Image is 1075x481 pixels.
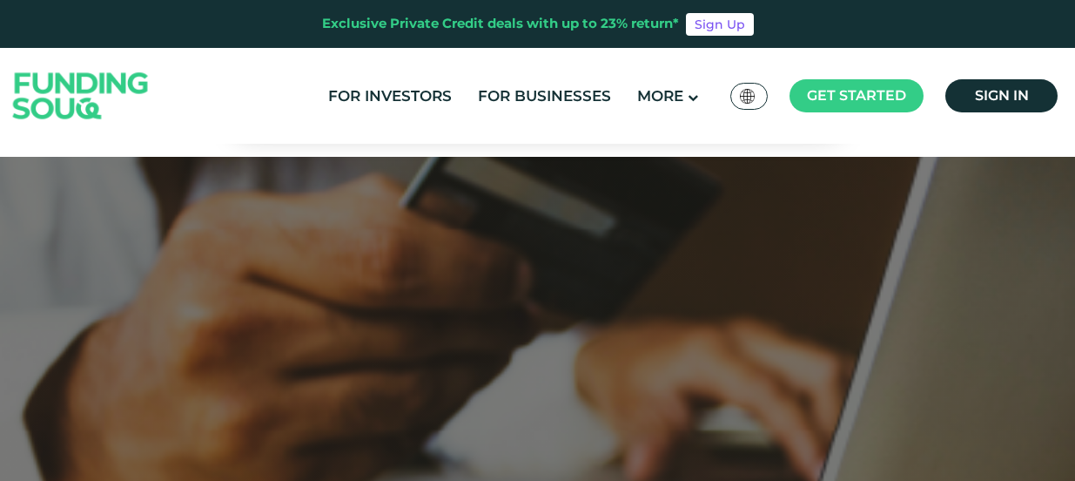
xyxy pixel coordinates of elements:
span: Sign in [975,87,1029,104]
div: Exclusive Private Credit deals with up to 23% return* [322,14,679,34]
span: More [637,87,683,105]
a: Sign in [945,79,1058,112]
a: For Investors [324,82,456,111]
span: Get started [807,87,906,104]
img: SA Flag [740,89,756,104]
a: Sign Up [686,13,754,36]
a: For Businesses [474,82,615,111]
